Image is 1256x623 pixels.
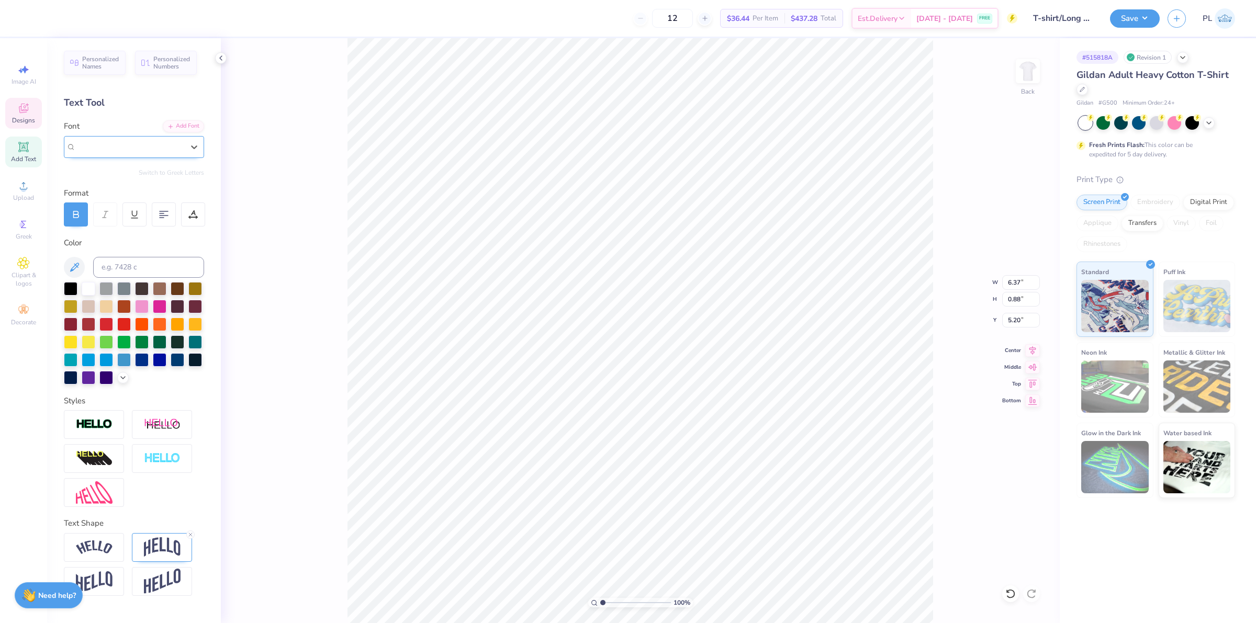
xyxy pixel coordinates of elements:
span: $36.44 [727,13,749,24]
div: Foil [1199,216,1224,231]
div: This color can be expedited for 5 day delivery. [1089,140,1218,159]
span: Center [1002,347,1021,354]
div: Back [1021,87,1035,96]
img: Stroke [76,418,113,431]
span: Glow in the Dark Ink [1081,427,1141,438]
input: Untitled Design [1025,8,1102,29]
span: Decorate [11,318,36,326]
img: Back [1017,61,1038,82]
img: Puff Ink [1163,280,1231,332]
span: Standard [1081,266,1109,277]
span: Gildan [1076,99,1093,108]
span: PL [1203,13,1212,25]
strong: Need help? [38,591,76,601]
span: Image AI [12,77,36,86]
img: Arc [76,540,113,554]
span: FREE [979,15,990,22]
div: Embroidery [1130,195,1180,210]
img: Water based Ink [1163,441,1231,493]
span: Add Text [11,155,36,163]
img: Glow in the Dark Ink [1081,441,1149,493]
div: Vinyl [1167,216,1196,231]
img: Pamela Lois Reyes [1215,8,1235,29]
span: Puff Ink [1163,266,1185,277]
input: e.g. 7428 c [93,257,204,278]
span: Water based Ink [1163,427,1212,438]
a: PL [1203,8,1235,29]
button: Save [1110,9,1160,28]
div: Rhinestones [1076,236,1127,252]
span: Personalized Names [82,55,119,70]
div: Digital Print [1183,195,1234,210]
div: # 515818A [1076,51,1118,64]
span: Total [821,13,836,24]
span: Personalized Numbers [153,55,190,70]
div: Applique [1076,216,1118,231]
div: Format [64,187,205,199]
div: Revision 1 [1124,51,1172,64]
span: Designs [12,116,35,124]
img: 3d Illusion [76,450,113,467]
span: $437.28 [791,13,817,24]
span: Top [1002,380,1021,388]
div: Transfers [1122,216,1163,231]
span: Per Item [753,13,778,24]
span: # G500 [1098,99,1117,108]
div: Screen Print [1076,195,1127,210]
img: Neon Ink [1081,360,1149,413]
label: Font [64,120,80,132]
img: Free Distort [76,481,113,504]
div: Add Font [163,120,204,132]
div: Styles [64,395,204,407]
img: Arch [144,537,181,557]
button: Switch to Greek Letters [139,168,204,177]
span: Gildan Adult Heavy Cotton T-Shirt [1076,69,1229,81]
span: Neon Ink [1081,347,1107,358]
span: Bottom [1002,397,1021,404]
span: Greek [16,232,32,241]
div: Text Shape [64,517,204,529]
img: Flag [76,571,113,592]
span: Clipart & logos [5,271,42,288]
span: 100 % [674,598,690,607]
span: Metallic & Glitter Ink [1163,347,1225,358]
span: Est. Delivery [858,13,898,24]
span: Upload [13,194,34,202]
div: Print Type [1076,174,1235,186]
div: Color [64,237,204,249]
img: Metallic & Glitter Ink [1163,360,1231,413]
img: Shadow [144,418,181,431]
span: Middle [1002,364,1021,371]
span: Minimum Order: 24 + [1123,99,1175,108]
span: [DATE] - [DATE] [916,13,973,24]
strong: Fresh Prints Flash: [1089,141,1145,149]
input: – – [652,9,693,28]
img: Rise [144,569,181,594]
img: Negative Space [144,452,181,465]
div: Text Tool [64,96,204,110]
img: Standard [1081,280,1149,332]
